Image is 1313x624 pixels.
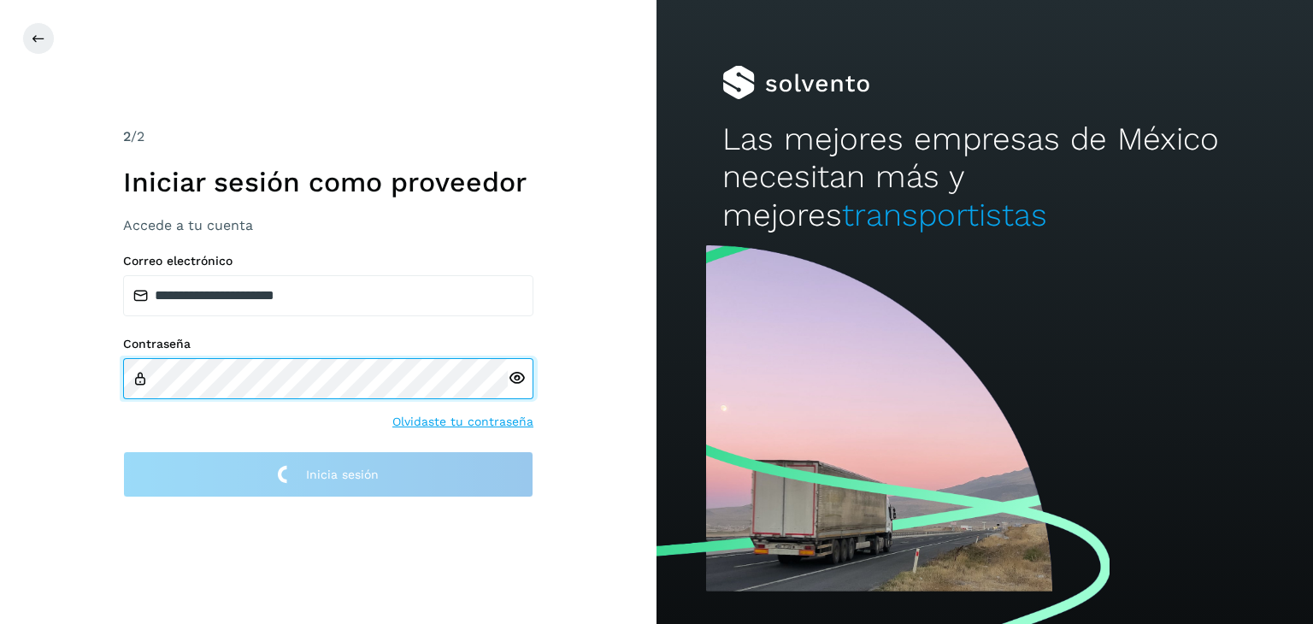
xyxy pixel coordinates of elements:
[842,197,1047,233] span: transportistas
[123,337,533,351] label: Contraseña
[123,254,533,268] label: Correo electrónico
[123,217,533,233] h3: Accede a tu cuenta
[722,121,1247,234] h2: Las mejores empresas de México necesitan más y mejores
[123,451,533,498] button: Inicia sesión
[123,166,533,198] h1: Iniciar sesión como proveedor
[123,127,533,147] div: /2
[392,413,533,431] a: Olvidaste tu contraseña
[123,128,131,144] span: 2
[306,468,379,480] span: Inicia sesión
